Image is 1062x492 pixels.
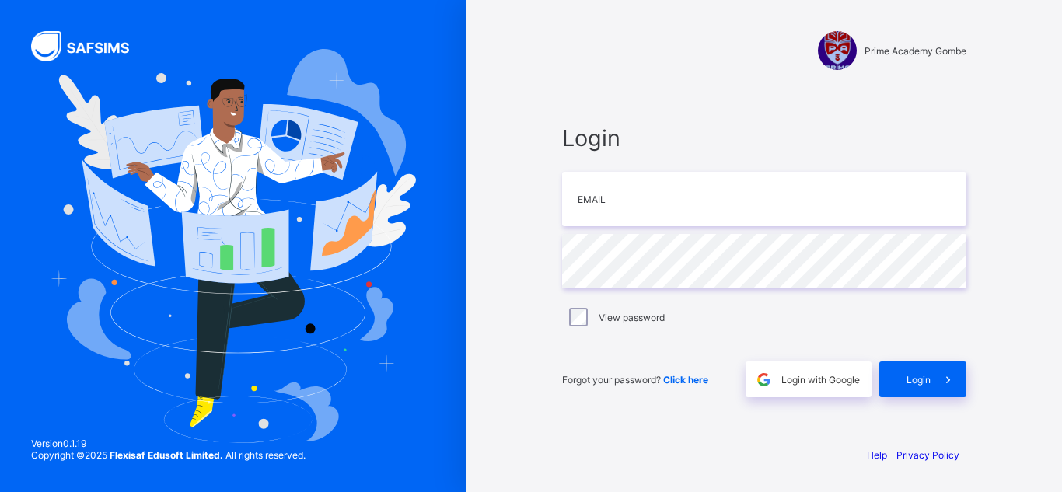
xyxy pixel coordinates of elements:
img: SAFSIMS Logo [31,31,148,61]
label: View password [599,312,665,323]
a: Help [867,449,887,461]
img: Hero Image [51,49,417,442]
span: Login [907,374,931,386]
span: Prime Academy Gombe [865,45,966,57]
a: Privacy Policy [896,449,959,461]
a: Click here [663,374,708,386]
span: Version 0.1.19 [31,438,306,449]
img: google.396cfc9801f0270233282035f929180a.svg [755,371,773,389]
span: Login with Google [781,374,860,386]
span: Login [562,124,966,152]
span: Forgot your password? [562,374,708,386]
span: Copyright © 2025 All rights reserved. [31,449,306,461]
strong: Flexisaf Edusoft Limited. [110,449,223,461]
